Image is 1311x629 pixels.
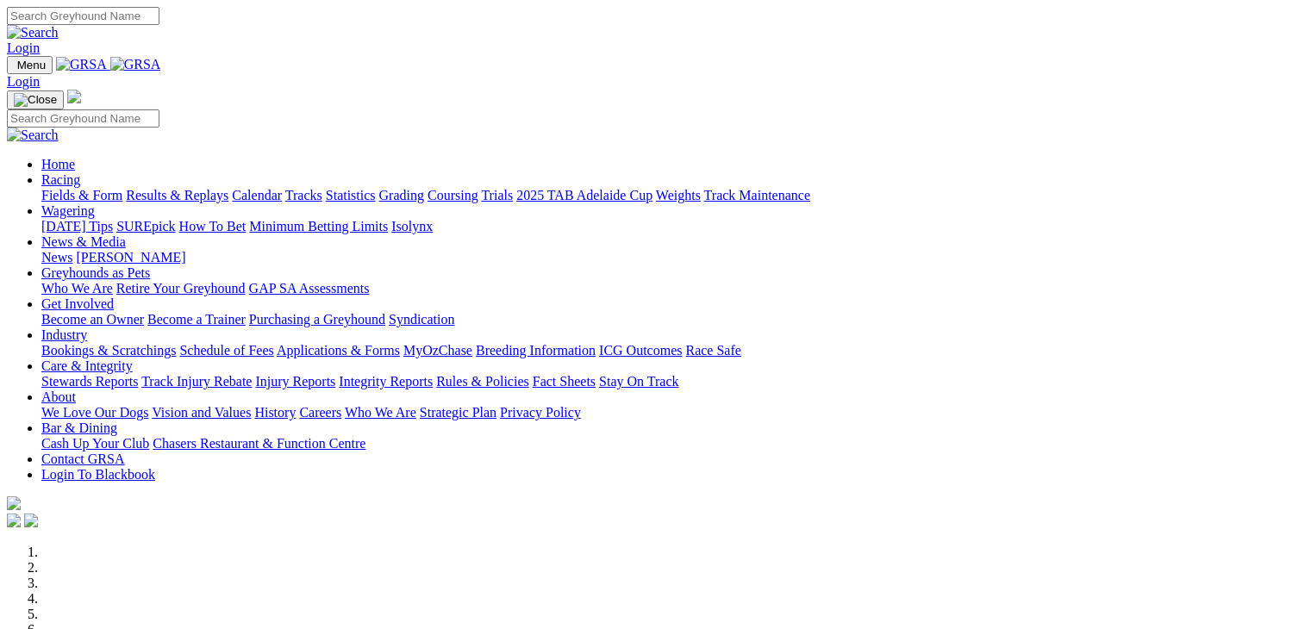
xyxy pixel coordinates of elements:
[476,343,596,358] a: Breeding Information
[249,312,385,327] a: Purchasing a Greyhound
[7,496,21,510] img: logo-grsa-white.png
[41,467,155,482] a: Login To Blackbook
[516,188,652,202] a: 2025 TAB Adelaide Cup
[41,250,1304,265] div: News & Media
[7,56,53,74] button: Toggle navigation
[116,219,175,234] a: SUREpick
[24,514,38,527] img: twitter.svg
[41,374,1304,389] div: Care & Integrity
[232,188,282,202] a: Calendar
[277,343,400,358] a: Applications & Forms
[41,389,76,404] a: About
[153,436,365,451] a: Chasers Restaurant & Function Centre
[17,59,46,72] span: Menu
[41,343,176,358] a: Bookings & Scratchings
[41,219,113,234] a: [DATE] Tips
[339,374,433,389] a: Integrity Reports
[704,188,810,202] a: Track Maintenance
[179,343,273,358] a: Schedule of Fees
[326,188,376,202] a: Statistics
[41,436,149,451] a: Cash Up Your Club
[41,312,144,327] a: Become an Owner
[389,312,454,327] a: Syndication
[299,405,341,420] a: Careers
[533,374,596,389] a: Fact Sheets
[7,40,40,55] a: Login
[436,374,529,389] a: Rules & Policies
[41,203,95,218] a: Wagering
[7,25,59,40] img: Search
[249,219,388,234] a: Minimum Betting Limits
[41,281,1304,296] div: Greyhounds as Pets
[76,250,185,265] a: [PERSON_NAME]
[420,405,496,420] a: Strategic Plan
[41,452,124,466] a: Contact GRSA
[7,128,59,143] img: Search
[41,420,117,435] a: Bar & Dining
[41,219,1304,234] div: Wagering
[41,265,150,280] a: Greyhounds as Pets
[41,296,114,311] a: Get Involved
[56,57,107,72] img: GRSA
[599,374,678,389] a: Stay On Track
[41,436,1304,452] div: Bar & Dining
[126,188,228,202] a: Results & Replays
[500,405,581,420] a: Privacy Policy
[599,343,682,358] a: ICG Outcomes
[41,374,138,389] a: Stewards Reports
[391,219,433,234] a: Isolynx
[41,234,126,249] a: News & Media
[141,374,252,389] a: Track Injury Rebate
[147,312,246,327] a: Become a Trainer
[179,219,247,234] a: How To Bet
[428,188,478,202] a: Coursing
[7,109,159,128] input: Search
[41,188,1304,203] div: Racing
[7,74,40,89] a: Login
[41,281,113,296] a: Who We Are
[41,250,72,265] a: News
[116,281,246,296] a: Retire Your Greyhound
[41,172,80,187] a: Racing
[656,188,701,202] a: Weights
[110,57,161,72] img: GRSA
[41,157,75,171] a: Home
[345,405,416,420] a: Who We Are
[41,358,133,373] a: Care & Integrity
[7,514,21,527] img: facebook.svg
[41,405,148,420] a: We Love Our Dogs
[41,188,122,202] a: Fields & Form
[41,312,1304,327] div: Get Involved
[255,374,335,389] a: Injury Reports
[7,90,64,109] button: Toggle navigation
[481,188,513,202] a: Trials
[685,343,740,358] a: Race Safe
[379,188,424,202] a: Grading
[41,343,1304,358] div: Industry
[254,405,296,420] a: History
[285,188,322,202] a: Tracks
[41,327,87,342] a: Industry
[152,405,251,420] a: Vision and Values
[403,343,472,358] a: MyOzChase
[14,93,57,107] img: Close
[41,405,1304,420] div: About
[67,90,81,103] img: logo-grsa-white.png
[249,281,370,296] a: GAP SA Assessments
[7,7,159,25] input: Search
